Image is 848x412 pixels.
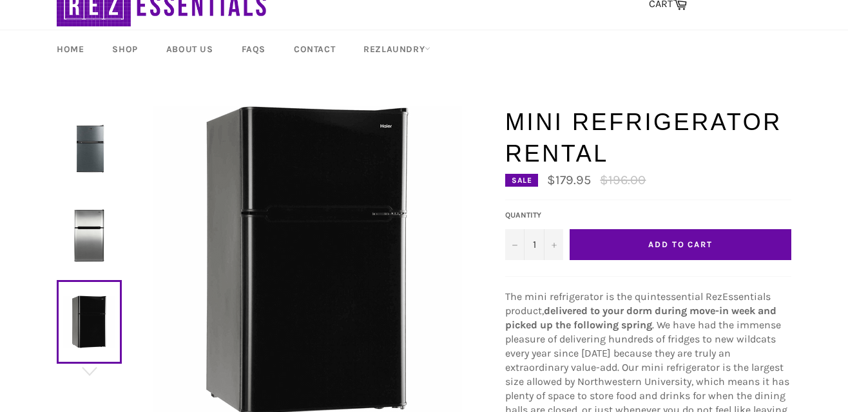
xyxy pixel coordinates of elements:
[351,30,443,68] a: RezLaundry
[63,123,115,175] img: Mini Refrigerator Rental
[505,174,538,187] div: Sale
[281,30,348,68] a: Contact
[505,229,525,260] button: Decrease quantity
[600,173,646,187] s: $196.00
[63,209,115,261] img: Mini Refrigerator Rental
[505,210,563,221] label: Quantity
[44,30,97,68] a: Home
[153,30,226,68] a: About Us
[648,239,713,249] span: Add to Cart
[99,30,150,68] a: Shop
[505,304,776,331] strong: delivered to your dorm during move-in week and picked up the following spring
[570,229,791,260] button: Add to Cart
[505,290,771,317] span: The mini refrigerator is the quintessential RezEssentials product,
[505,106,791,170] h1: Mini Refrigerator Rental
[547,173,591,187] span: $179.95
[229,30,278,68] a: FAQs
[544,229,563,260] button: Increase quantity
